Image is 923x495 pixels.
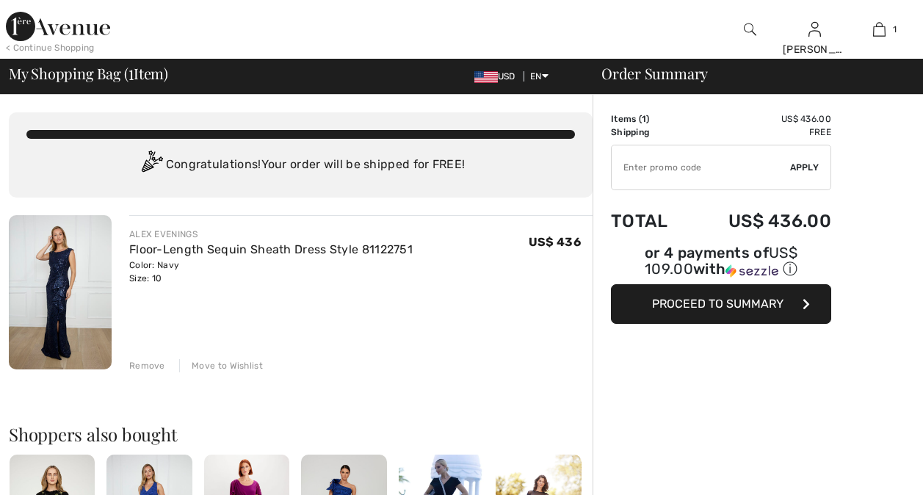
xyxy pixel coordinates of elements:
td: Total [611,196,689,246]
div: Move to Wishlist [179,359,263,372]
img: Floor-Length Sequin Sheath Dress Style 81122751 [9,215,112,369]
td: Items ( ) [611,112,689,126]
div: Congratulations! Your order will be shipped for FREE! [26,151,575,180]
span: US$ 109.00 [645,244,797,278]
img: My Info [808,21,821,38]
img: Congratulation2.svg [137,151,166,180]
td: Free [689,126,831,139]
h2: Shoppers also bought [9,425,593,443]
div: Remove [129,359,165,372]
input: Promo code [612,145,790,189]
span: Proceed to Summary [652,297,783,311]
span: Apply [790,161,819,174]
span: 1 [642,114,646,124]
a: Floor-Length Sequin Sheath Dress Style 81122751 [129,242,413,256]
a: 1 [847,21,911,38]
div: Order Summary [584,66,914,81]
div: Color: Navy Size: 10 [129,259,413,285]
div: [PERSON_NAME] [783,42,846,57]
img: 1ère Avenue [6,12,110,41]
button: Proceed to Summary [611,284,831,324]
img: My Bag [873,21,886,38]
img: search the website [744,21,756,38]
span: US$ 436 [529,235,581,249]
span: 1 [129,62,134,82]
span: 1 [893,23,897,36]
div: ALEX EVENINGS [129,228,413,241]
td: US$ 436.00 [689,196,831,246]
span: My Shopping Bag ( Item) [9,66,168,81]
div: or 4 payments ofUS$ 109.00withSezzle Click to learn more about Sezzle [611,246,831,284]
a: Sign In [808,22,821,36]
td: Shipping [611,126,689,139]
span: USD [474,71,521,82]
img: Sezzle [725,264,778,278]
div: < Continue Shopping [6,41,95,54]
span: EN [530,71,549,82]
img: US Dollar [474,71,498,83]
div: or 4 payments of with [611,246,831,279]
td: US$ 436.00 [689,112,831,126]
